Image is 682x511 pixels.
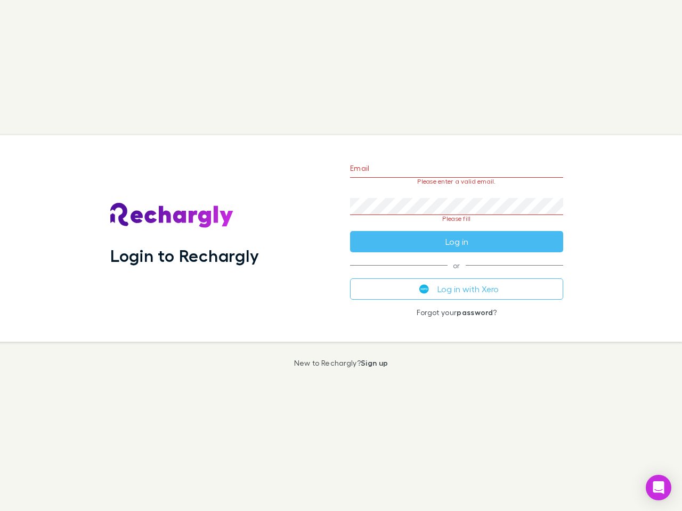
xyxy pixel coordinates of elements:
a: Sign up [361,358,388,367]
p: Please enter a valid email. [350,178,563,185]
span: or [350,265,563,266]
p: Please fill [350,215,563,222]
h1: Login to Rechargly [110,245,259,266]
p: Forgot your ? [350,308,563,317]
div: Open Intercom Messenger [646,475,671,500]
button: Log in [350,231,563,252]
a: password [457,308,493,317]
button: Log in with Xero [350,278,563,300]
img: Xero's logo [419,284,429,294]
img: Rechargly's Logo [110,203,234,228]
p: New to Rechargly? [294,359,388,367]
